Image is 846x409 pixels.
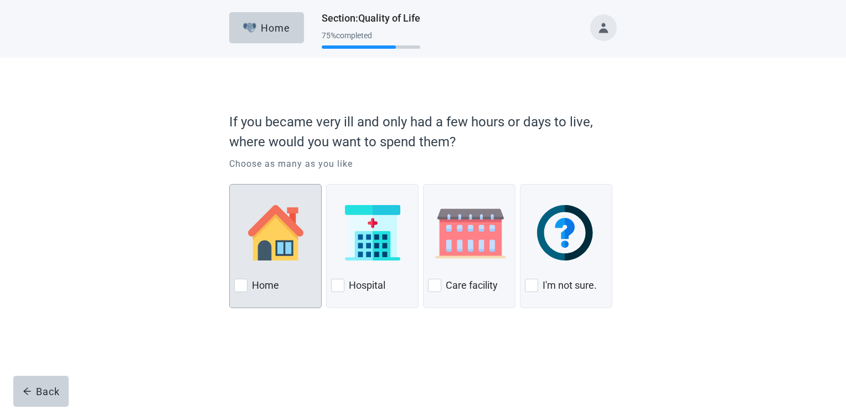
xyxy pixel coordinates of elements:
[248,205,303,260] img: Home
[229,112,611,152] label: If you became very ill and only had a few hours or days to live, where would you want to spend them?
[349,279,385,292] label: Hospital
[590,14,617,41] button: Toggle account menu
[428,205,513,260] img: Care Facility
[543,279,597,292] label: I'm not sure.
[252,279,279,292] label: Home
[13,376,69,407] button: arrow-leftBack
[229,157,617,171] p: Choose as many as you like
[229,12,304,43] button: ElephantHome
[243,22,291,33] div: Home
[23,387,32,396] span: arrow-left
[446,279,498,292] label: Care facility
[243,23,257,33] img: Elephant
[322,11,420,26] h1: Section : Quality of Life
[537,205,595,260] img: I'm not sure.
[345,205,400,260] img: Hospital
[322,31,420,40] div: 75 % completed
[23,386,60,397] div: Back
